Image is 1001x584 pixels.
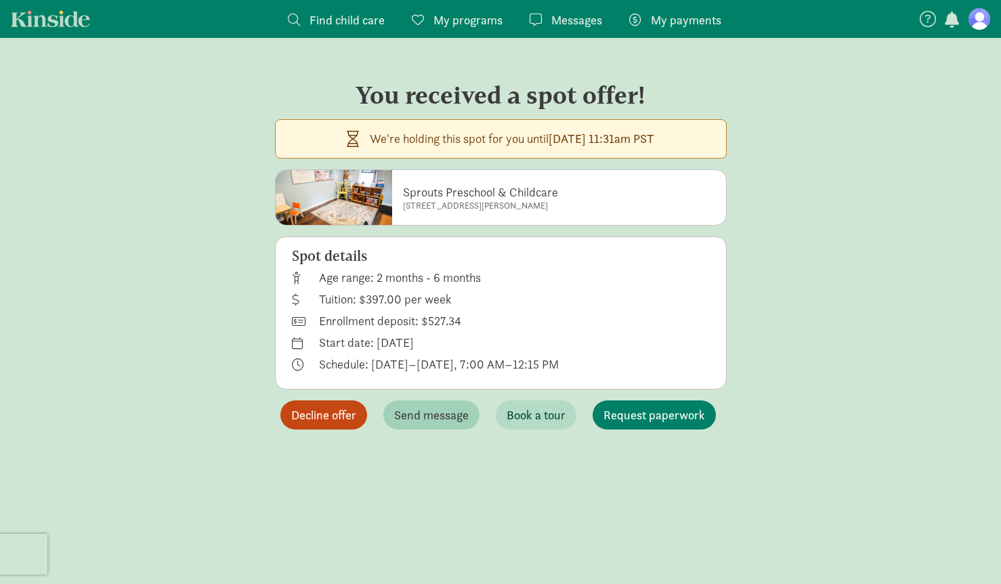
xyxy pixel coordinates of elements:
span: Book a tour [507,406,566,424]
span: My programs [433,11,503,29]
p: Schedule: [DATE]–[DATE], 7:00 AM–12:15 PM [319,356,559,373]
button: Book a tour [496,400,576,430]
span: Messages [551,11,602,29]
h3: You received a spot offer! [356,81,645,108]
span: Send message [394,406,469,424]
p: Tuition: $397.00 per week [319,291,451,308]
p: Enrollment deposit: $527.34 [319,313,461,329]
span: My payments [651,11,721,29]
span: Request paperwork [603,406,705,424]
a: Kinside [11,10,90,27]
span: Decline offer [291,406,356,424]
h5: Spot details [292,248,367,264]
p: Start date: [DATE] [319,335,414,351]
button: Send message [383,400,480,430]
p: We're holding this spot for you until [370,131,654,147]
strong: [DATE] 11:31am PST [549,131,654,146]
small: [STREET_ADDRESS][PERSON_NAME] [403,201,558,211]
button: Request paperwork [593,400,716,430]
p: Sprouts Preschool & Childcare [403,184,558,201]
img: en64epm7d0ag8l6omwwq.png [276,170,393,225]
button: Decline offer [280,400,367,430]
span: Find child care [310,11,385,29]
p: Age range: 2 months - 6 months [319,270,481,286]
